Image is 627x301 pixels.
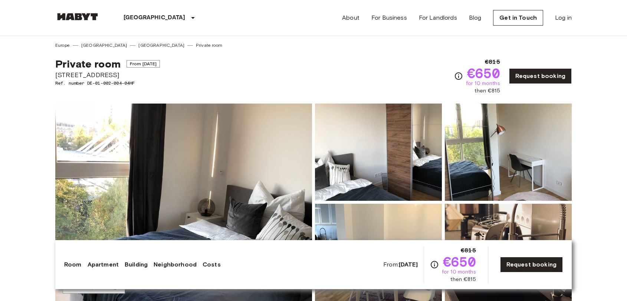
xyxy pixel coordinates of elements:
[383,261,418,269] span: From:
[467,66,500,80] span: €650
[509,68,572,84] a: Request booking
[461,246,476,255] span: €815
[81,42,127,49] a: [GEOGRAPHIC_DATA]
[342,13,360,22] a: About
[55,104,312,301] img: Marketing picture of unit DE-01-002-004-04HF
[485,58,500,66] span: €815
[399,261,418,268] b: [DATE]
[450,276,476,283] span: then €815
[466,80,500,87] span: for 10 months
[371,13,407,22] a: For Business
[64,260,82,269] a: Room
[196,42,222,49] a: Private room
[55,42,70,49] a: Europe
[419,13,457,22] a: For Landlords
[443,255,476,268] span: €650
[442,268,476,276] span: for 10 months
[154,260,197,269] a: Neighborhood
[55,13,100,20] img: Habyt
[124,13,186,22] p: [GEOGRAPHIC_DATA]
[469,13,482,22] a: Blog
[88,260,119,269] a: Apartment
[138,42,184,49] a: [GEOGRAPHIC_DATA]
[315,104,442,201] img: Picture of unit DE-01-002-004-04HF
[454,72,463,81] svg: Check cost overview for full price breakdown. Please note that discounts apply to new joiners onl...
[445,104,572,201] img: Picture of unit DE-01-002-004-04HF
[127,60,160,68] span: From [DATE]
[493,10,543,26] a: Get in Touch
[55,58,121,70] span: Private room
[555,13,572,22] a: Log in
[125,260,148,269] a: Building
[445,204,572,301] img: Picture of unit DE-01-002-004-04HF
[315,204,442,301] img: Picture of unit DE-01-002-004-04HF
[203,260,221,269] a: Costs
[430,260,439,269] svg: Check cost overview for full price breakdown. Please note that discounts apply to new joiners onl...
[500,257,563,272] a: Request booking
[475,87,500,95] span: then €815
[55,80,160,86] span: Ref. number DE-01-002-004-04HF
[55,70,160,80] span: [STREET_ADDRESS]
